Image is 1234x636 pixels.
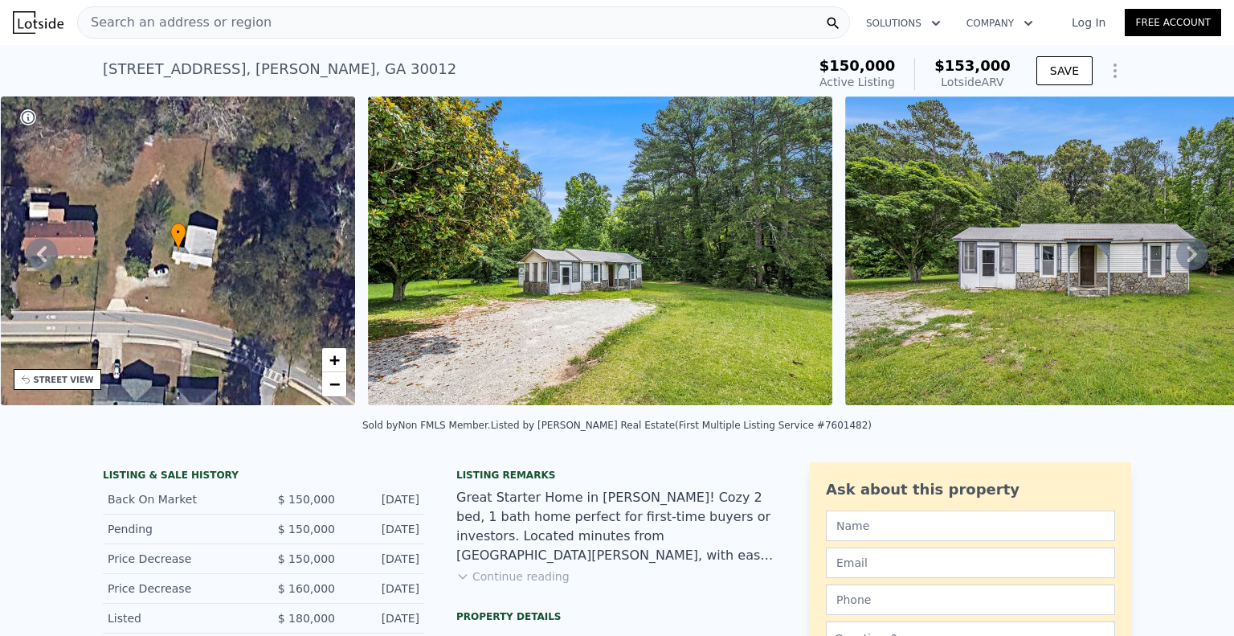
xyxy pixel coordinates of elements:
[108,581,251,597] div: Price Decrease
[819,76,895,88] span: Active Listing
[322,372,346,396] a: Zoom out
[322,348,346,372] a: Zoom in
[456,469,778,482] div: Listing remarks
[819,57,896,74] span: $150,000
[1125,9,1221,36] a: Free Account
[491,420,872,431] div: Listed by [PERSON_NAME] Real Estate (First Multiple Listing Service #7601482)
[456,568,570,585] button: Continue reading
[348,581,419,597] div: [DATE]
[170,223,186,251] div: •
[348,521,419,537] div: [DATE]
[108,551,251,567] div: Price Decrease
[329,350,340,370] span: +
[108,521,251,537] div: Pending
[1036,56,1093,85] button: SAVE
[934,74,1011,90] div: Lotside ARV
[826,511,1115,541] input: Name
[456,488,778,565] div: Great Starter Home in [PERSON_NAME]! Cozy 2 bed, 1 bath home perfect for first-time buyers or inv...
[826,585,1115,615] input: Phone
[278,552,335,565] span: $ 150,000
[34,374,94,386] div: STREET VIEW
[826,478,1115,501] div: Ask about this property
[78,13,272,32] span: Search an address or region
[108,610,251,626] div: Listed
[348,610,419,626] div: [DATE]
[278,612,335,625] span: $ 180,000
[362,420,491,431] div: Sold by Non FMLS Member .
[954,9,1046,38] button: Company
[329,374,340,394] span: −
[170,225,186,240] span: •
[278,493,335,506] span: $ 150,000
[278,523,335,535] span: $ 150,000
[826,548,1115,578] input: Email
[103,58,456,80] div: [STREET_ADDRESS] , [PERSON_NAME] , GA 30012
[13,11,63,34] img: Lotside
[348,551,419,567] div: [DATE]
[278,582,335,595] span: $ 160,000
[108,491,251,507] div: Back On Market
[1099,55,1131,87] button: Show Options
[368,96,832,405] img: Sale: 140797074 Parcel: 20082857
[348,491,419,507] div: [DATE]
[934,57,1011,74] span: $153,000
[103,469,424,485] div: LISTING & SALE HISTORY
[1052,14,1125,31] a: Log In
[853,9,954,38] button: Solutions
[456,610,778,623] div: Property details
